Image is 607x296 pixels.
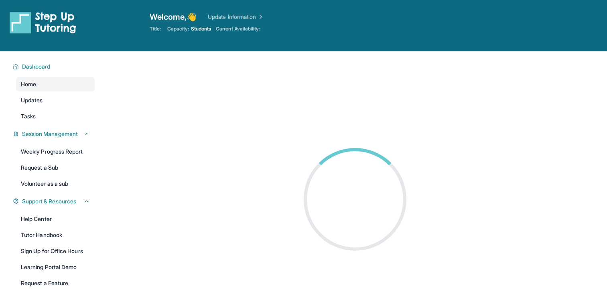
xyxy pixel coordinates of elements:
button: Support & Resources [19,197,90,205]
a: Sign Up for Office Hours [16,244,95,258]
a: Update Information [208,13,264,21]
span: Dashboard [22,63,51,71]
a: Updates [16,93,95,107]
a: Tutor Handbook [16,228,95,242]
img: Chevron Right [256,13,264,21]
a: Weekly Progress Report [16,144,95,159]
span: Support & Resources [22,197,76,205]
a: Home [16,77,95,91]
span: Session Management [22,130,78,138]
a: Learning Portal Demo [16,260,95,274]
span: Welcome, 👋 [150,11,197,22]
span: Capacity: [167,26,189,32]
a: Request a Sub [16,160,95,175]
button: Session Management [19,130,90,138]
span: Updates [21,96,43,104]
span: Tasks [21,112,36,120]
span: Title: [150,26,161,32]
a: Tasks [16,109,95,124]
span: Students [191,26,211,32]
button: Dashboard [19,63,90,71]
img: logo [10,11,76,34]
span: Current Availability: [216,26,260,32]
span: Home [21,80,36,88]
a: Volunteer as a sub [16,176,95,191]
a: Help Center [16,212,95,226]
a: Request a Feature [16,276,95,290]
